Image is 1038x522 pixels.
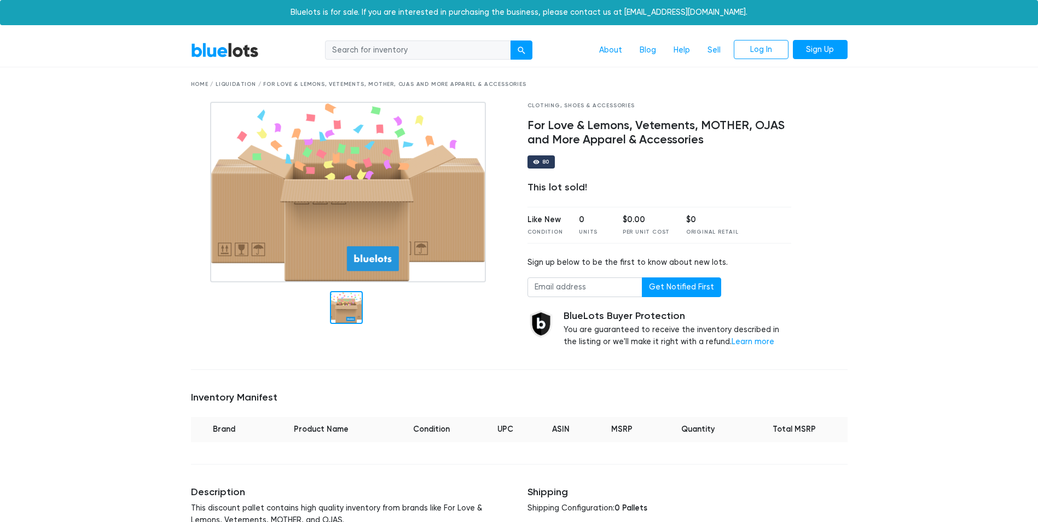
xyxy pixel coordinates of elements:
a: Blog [631,40,665,61]
h5: Inventory Manifest [191,392,848,404]
div: $0.00 [623,214,670,226]
th: Condition [385,417,478,442]
div: Sign up below to be the first to know about new lots. [527,257,792,269]
div: Condition [527,228,563,236]
input: Email address [527,277,642,297]
th: Brand [191,417,258,442]
h5: BlueLots Buyer Protection [564,310,792,322]
p: Shipping Configuration: [527,502,848,514]
a: Sign Up [793,40,848,60]
h5: Description [191,486,511,498]
div: Per Unit Cost [623,228,670,236]
img: box_graphic.png [210,102,486,282]
th: Product Name [257,417,385,442]
div: 0 [579,214,606,226]
th: ASIN [532,417,590,442]
div: Units [579,228,606,236]
a: BlueLots [191,42,259,58]
div: Like New [527,214,563,226]
div: You are guaranteed to receive the inventory described in the listing or we'll make it right with ... [564,310,792,348]
img: buyer_protection_shield-3b65640a83011c7d3ede35a8e5a80bfdfaa6a97447f0071c1475b91a4b0b3d01.png [527,310,555,338]
a: Log In [734,40,788,60]
h5: Shipping [527,486,848,498]
a: Help [665,40,699,61]
th: UPC [478,417,532,442]
a: About [590,40,631,61]
div: This lot sold! [527,182,792,194]
input: Search for inventory [325,40,511,60]
span: 0 Pallets [614,503,647,513]
div: $0 [686,214,739,226]
th: Quantity [654,417,741,442]
a: Learn more [732,337,774,346]
h4: For Love & Lemons, Vetements, MOTHER, OJAS and More Apparel & Accessories [527,119,792,147]
div: Home / Liquidation / For Love & Lemons, Vetements, MOTHER, OJAS and More Apparel & Accessories [191,80,848,89]
th: Total MSRP [741,417,847,442]
th: MSRP [590,417,654,442]
div: Original Retail [686,228,739,236]
div: Clothing, Shoes & Accessories [527,102,792,110]
button: Get Notified First [642,277,721,297]
a: Sell [699,40,729,61]
div: 80 [542,159,550,165]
